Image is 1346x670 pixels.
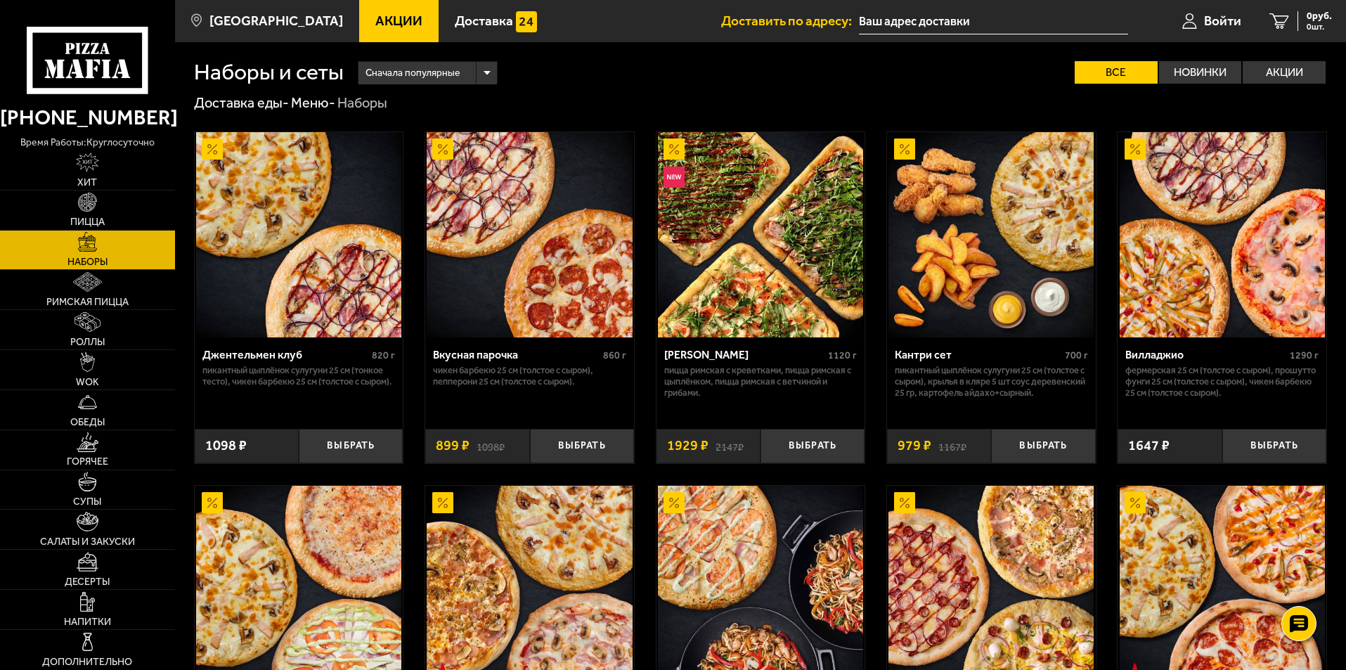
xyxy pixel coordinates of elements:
[67,257,108,267] span: Наборы
[887,132,1096,337] a: АкционныйКантри сет
[1120,132,1325,337] img: Вилладжио
[194,94,289,111] a: Доставка еды-
[477,439,505,453] s: 1098 ₽
[65,577,110,587] span: Десерты
[1118,132,1326,337] a: АкционныйВилладжио
[721,14,859,27] span: Доставить по адресу:
[859,8,1128,34] span: улица Димитрова, 18к1
[432,138,453,160] img: Акционный
[337,94,387,112] div: Наборы
[64,617,111,627] span: Напитки
[898,439,931,453] span: 979 ₽
[656,132,865,337] a: АкционныйНовинкаМама Миа
[73,497,101,507] span: Супы
[70,337,105,347] span: Роллы
[195,132,403,337] a: АкционныйДжентельмен клуб
[67,457,108,467] span: Горячее
[1290,349,1319,361] span: 1290 г
[530,429,634,463] button: Выбрать
[516,11,537,32] img: 15daf4d41897b9f0e9f617042186c801.svg
[1243,61,1326,84] label: Акции
[888,132,1094,337] img: Кантри сет
[938,439,966,453] s: 1167 ₽
[664,138,685,160] img: Акционный
[1125,365,1319,399] p: Фермерская 25 см (толстое с сыром), Прошутто Фунги 25 см (толстое с сыром), Чикен Барбекю 25 см (...
[77,178,97,188] span: Хит
[828,349,857,361] span: 1120 г
[716,439,744,453] s: 2147 ₽
[1075,61,1158,84] label: Все
[1159,61,1242,84] label: Новинки
[202,138,223,160] img: Акционный
[436,439,470,453] span: 899 ₽
[761,429,865,463] button: Выбрать
[859,8,1128,34] input: Ваш адрес доставки
[1307,11,1332,21] span: 0 руб.
[209,14,343,27] span: [GEOGRAPHIC_DATA]
[375,14,422,27] span: Акции
[40,537,135,547] span: Салаты и закуски
[1065,349,1088,361] span: 700 г
[427,132,632,337] img: Вкусная парочка
[432,492,453,513] img: Акционный
[433,348,600,361] div: Вкусная парочка
[894,138,915,160] img: Акционный
[894,492,915,513] img: Акционный
[202,365,396,387] p: Пикантный цыплёнок сулугуни 25 см (тонкое тесто), Чикен Барбекю 25 см (толстое с сыром).
[895,348,1061,361] div: Кантри сет
[667,439,708,453] span: 1929 ₽
[1128,439,1170,453] span: 1647 ₽
[1125,492,1146,513] img: Акционный
[205,439,247,453] span: 1098 ₽
[202,348,369,361] div: Джентельмен клуб
[664,365,858,399] p: Пицца Римская с креветками, Пицца Римская с цыплёнком, Пицца Римская с ветчиной и грибами.
[202,492,223,513] img: Акционный
[365,60,460,86] span: Сначала популярные
[1125,348,1286,361] div: Вилладжио
[1307,22,1332,31] span: 0 шт.
[1125,138,1146,160] img: Акционный
[991,429,1095,463] button: Выбрать
[194,61,344,84] h1: Наборы и сеты
[1204,14,1241,27] span: Войти
[291,94,335,111] a: Меню-
[658,132,863,337] img: Мама Миа
[42,657,132,667] span: Дополнительно
[196,132,401,337] img: Джентельмен клуб
[46,297,129,307] span: Римская пицца
[455,14,513,27] span: Доставка
[664,167,685,188] img: Новинка
[603,349,626,361] span: 860 г
[425,132,634,337] a: АкционныйВкусная парочка
[433,365,626,387] p: Чикен Барбекю 25 см (толстое с сыром), Пепперони 25 см (толстое с сыром).
[664,348,825,361] div: [PERSON_NAME]
[70,217,105,227] span: Пицца
[372,349,395,361] span: 820 г
[664,492,685,513] img: Акционный
[1222,429,1326,463] button: Выбрать
[299,429,403,463] button: Выбрать
[70,418,105,427] span: Обеды
[895,365,1088,399] p: Пикантный цыплёнок сулугуни 25 см (толстое с сыром), крылья в кляре 5 шт соус деревенский 25 гр, ...
[76,378,99,387] span: WOK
